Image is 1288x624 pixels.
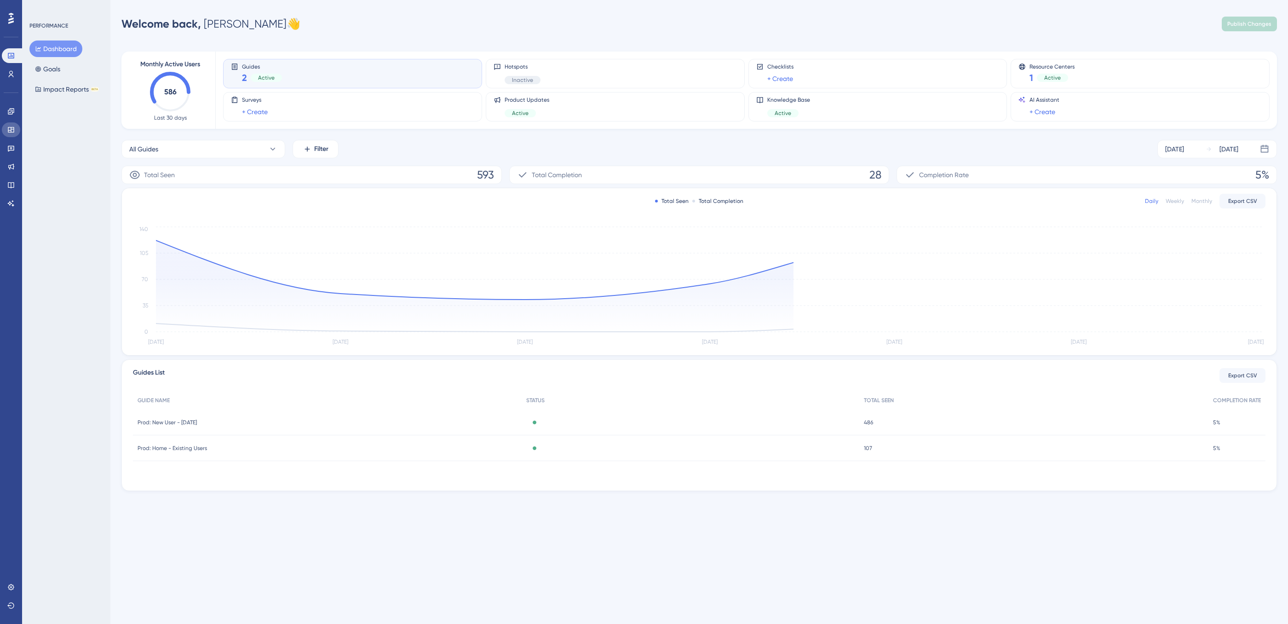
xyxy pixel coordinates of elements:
tspan: 0 [144,329,148,335]
span: Guides [242,63,282,69]
tspan: [DATE] [333,339,348,345]
div: Weekly [1166,197,1184,205]
div: Monthly [1191,197,1212,205]
tspan: [DATE] [702,339,718,345]
tspan: 70 [142,276,148,283]
div: Daily [1145,197,1158,205]
span: GUIDE NAME [138,397,170,404]
button: All Guides [121,140,285,158]
div: BETA [91,87,99,92]
span: Export CSV [1228,372,1257,379]
button: Filter [293,140,339,158]
span: Last 30 days [154,114,187,121]
div: PERFORMANCE [29,22,68,29]
a: + Create [242,106,268,117]
span: 2 [242,71,247,84]
div: [DATE] [1165,144,1184,155]
span: Active [1044,74,1061,81]
text: 586 [164,87,177,96]
button: Export CSV [1219,194,1265,208]
tspan: 140 [139,226,148,232]
div: Total Completion [692,197,743,205]
span: COMPLETION RATE [1213,397,1261,404]
tspan: 35 [143,302,148,309]
button: Impact ReportsBETA [29,81,104,98]
tspan: [DATE] [1248,339,1264,345]
button: Export CSV [1219,368,1265,383]
tspan: [DATE] [1071,339,1087,345]
div: Total Seen [655,197,689,205]
span: 593 [477,168,494,182]
span: Checklists [767,63,793,70]
span: Total Seen [144,169,175,180]
a: + Create [1029,106,1055,117]
span: Guides List [133,367,165,384]
span: Completion Rate [919,169,969,180]
button: Dashboard [29,40,82,57]
tspan: [DATE] [148,339,164,345]
div: [DATE] [1219,144,1238,155]
span: Prod: Home - Existing Users [138,445,207,452]
span: Total Completion [532,169,582,180]
tspan: 105 [140,250,148,256]
span: STATUS [526,397,545,404]
span: Active [512,110,529,117]
tspan: [DATE] [886,339,902,345]
span: Welcome back, [121,17,201,30]
span: Publish Changes [1227,20,1271,28]
button: Goals [29,61,66,77]
span: Resource Centers [1029,63,1075,69]
span: 107 [864,445,872,452]
span: Active [258,74,275,81]
span: Knowledge Base [767,96,810,104]
span: Inactive [512,76,533,84]
div: [PERSON_NAME] 👋 [121,17,300,31]
span: Filter [314,144,328,155]
span: 5% [1213,445,1220,452]
button: Publish Changes [1222,17,1277,31]
span: Active [775,110,791,117]
span: AI Assistant [1029,96,1059,104]
span: All Guides [129,144,158,155]
span: Surveys [242,96,268,104]
span: Monthly Active Users [140,59,200,70]
span: Export CSV [1228,197,1257,205]
span: TOTAL SEEN [864,397,894,404]
span: 5% [1255,168,1269,182]
span: Product Updates [505,96,549,104]
span: Hotspots [505,63,540,70]
span: 486 [864,419,873,426]
span: 1 [1029,71,1033,84]
tspan: [DATE] [517,339,533,345]
span: 28 [869,168,881,182]
a: + Create [767,73,793,84]
span: Prod: New User - [DATE] [138,419,197,426]
span: 5% [1213,419,1220,426]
